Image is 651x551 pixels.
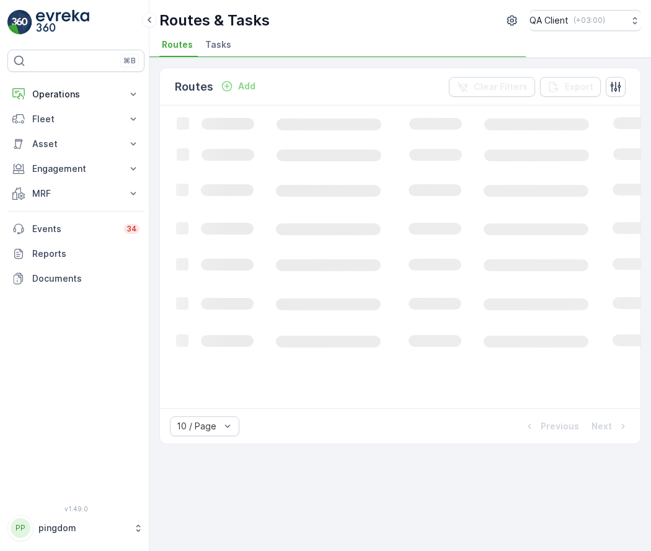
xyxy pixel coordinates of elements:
[7,515,144,541] button: PPpingdom
[32,223,117,235] p: Events
[7,132,144,156] button: Asset
[32,248,139,260] p: Reports
[7,181,144,206] button: MRF
[7,107,144,132] button: Fleet
[238,80,255,92] p: Add
[11,518,30,538] div: PP
[162,38,193,51] span: Routes
[565,81,593,93] p: Export
[7,156,144,181] button: Engagement
[474,81,528,93] p: Clear Filters
[36,10,89,35] img: logo_light-DOdMpM7g.png
[205,38,231,51] span: Tasks
[7,266,144,291] a: Documents
[7,10,32,35] img: logo
[159,11,270,30] p: Routes & Tasks
[7,505,144,513] span: v 1.49.0
[7,82,144,107] button: Operations
[123,56,136,66] p: ⌘B
[529,14,569,27] p: QA Client
[126,224,137,234] p: 34
[591,420,612,432] p: Next
[32,88,120,101] p: Operations
[32,113,120,125] p: Fleet
[541,420,579,432] p: Previous
[32,272,139,285] p: Documents
[38,522,127,534] p: pingdom
[540,77,601,97] button: Export
[7,241,144,266] a: Reports
[449,77,535,97] button: Clear Filters
[32,187,120,200] p: MRF
[522,419,580,434] button: Previous
[32,138,120,150] p: Asset
[175,78,213,96] p: Routes
[7,217,144,241] a: Events34
[573,16,605,25] p: ( +03:00 )
[529,10,641,31] button: QA Client(+03:00)
[32,163,120,175] p: Engagement
[590,419,631,434] button: Next
[216,79,260,94] button: Add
